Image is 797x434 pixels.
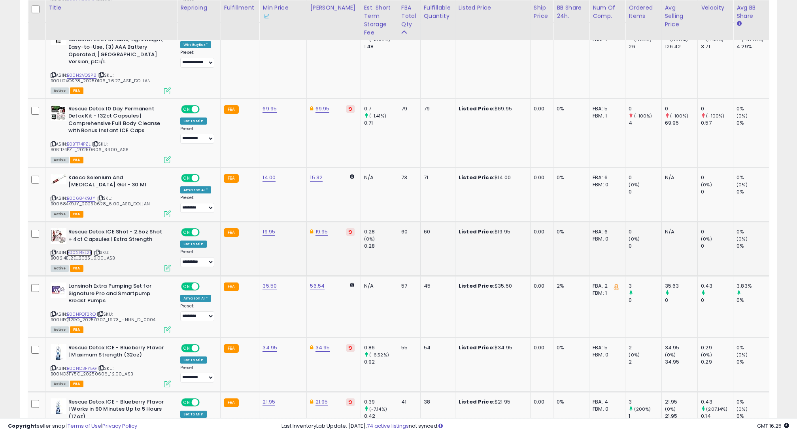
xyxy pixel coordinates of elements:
[49,4,174,12] div: Title
[557,4,586,20] div: BB Share 24h.
[51,311,155,323] span: | SKU: B00HPQT2RO_20250707_19.73_HNHN_D_0004
[364,282,392,290] div: N/A
[182,174,192,181] span: ON
[51,365,133,377] span: | SKU: B00NO3FY5G_20250606_12.00_ASB
[401,228,414,235] div: 60
[401,398,414,406] div: 41
[459,174,495,181] b: Listed Price:
[701,174,733,181] div: 0
[701,358,733,366] div: 0.29
[310,174,323,182] a: 15.32
[459,282,495,290] b: Listed Price:
[629,297,661,304] div: 0
[182,345,192,351] span: ON
[180,41,211,48] div: Win BuyBox *
[593,174,619,181] div: FBA: 6
[424,105,449,112] div: 79
[665,344,698,351] div: 34.95
[180,249,214,267] div: Preset:
[51,381,69,387] span: All listings currently available for purchase on Amazon
[737,20,741,27] small: Avg BB Share.
[459,228,524,235] div: $19.95
[401,4,417,28] div: FBA Total Qty
[180,4,217,12] div: Repricing
[629,236,640,242] small: (0%)
[68,174,164,191] b: Kaeco Selenium And [MEDICAL_DATA] Gel - 30 Ml
[198,345,211,351] span: OFF
[634,406,651,412] small: (200%)
[665,358,698,366] div: 34.95
[670,113,688,119] small: (-100%)
[737,228,769,235] div: 0%
[401,105,414,112] div: 79
[182,399,192,406] span: ON
[629,282,661,290] div: 3
[315,398,328,406] a: 21.95
[224,4,256,12] div: Fulfillment
[68,398,164,423] b: Rescue Detox ICE - Blueberry Flavor | Works in 90 Minutes Up to 5 Hours (17oz)
[182,106,192,112] span: ON
[593,351,619,358] div: FBM: 0
[68,422,101,430] a: Terms of Use
[757,422,789,430] span: 2025-08-11 16:25 GMT
[51,265,69,272] span: All listings currently available for purchase on Amazon
[364,119,398,127] div: 0.71
[737,358,769,366] div: 0%
[401,344,414,351] div: 55
[180,241,207,248] div: Set To Min
[534,282,547,290] div: 0.00
[459,105,524,112] div: $69.95
[593,181,619,188] div: FBM: 0
[51,344,66,360] img: 41leqMV55SL._SL40_.jpg
[424,282,449,290] div: 45
[593,282,619,290] div: FBA: 2
[180,356,207,364] div: Set To Min
[459,228,495,235] b: Listed Price:
[534,228,547,235] div: 0.00
[629,358,661,366] div: 2
[534,344,547,351] div: 0.00
[665,43,698,50] div: 126.42
[424,4,452,20] div: Fulfillable Quantity
[364,228,398,235] div: 0.28
[281,423,789,430] div: Last InventoryLab Update: [DATE], not synced.
[665,174,692,181] div: N/A
[263,4,303,20] div: Min Price
[51,326,69,333] span: All listings currently available for purchase on Amazon
[424,398,449,406] div: 38
[70,211,83,218] span: FBA
[701,398,733,406] div: 0.43
[701,352,712,358] small: (0%)
[629,243,661,250] div: 0
[593,398,619,406] div: FBA: 4
[629,352,640,358] small: (0%)
[629,4,658,20] div: Ordered Items
[198,174,211,181] span: OFF
[737,236,748,242] small: (0%)
[364,398,398,406] div: 0.39
[51,344,171,387] div: ASIN:
[198,283,211,290] span: OFF
[629,43,661,50] div: 26
[629,228,661,235] div: 0
[263,174,276,182] a: 14.00
[629,174,661,181] div: 0
[51,105,171,162] div: ASIN:
[459,4,527,12] div: Listed Price
[629,398,661,406] div: 3
[459,105,495,112] b: Listed Price:
[263,398,275,406] a: 21.95
[737,282,769,290] div: 3.83%
[51,282,66,298] img: 3176z1CUC6L._SL40_.jpg
[737,398,769,406] div: 0%
[51,29,171,93] div: ASIN:
[67,311,96,318] a: B00HPQT2RO
[665,228,692,235] div: N/A
[51,141,128,153] span: | SKU: B0BT174PZL_20250606_34.00_ASB
[364,105,398,112] div: 0.7
[180,126,214,144] div: Preset:
[557,174,583,181] div: 0%
[180,303,214,321] div: Preset:
[737,182,748,188] small: (0%)
[629,182,640,188] small: (0%)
